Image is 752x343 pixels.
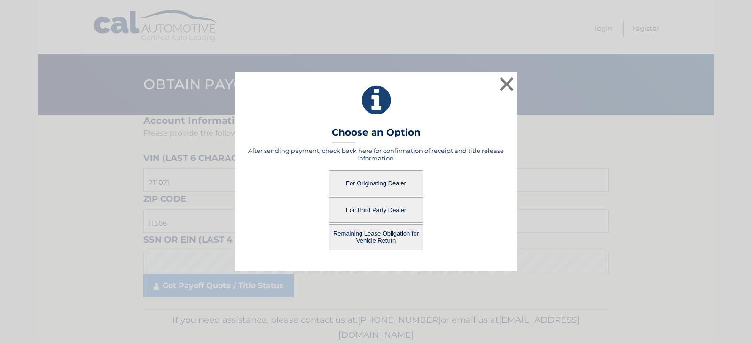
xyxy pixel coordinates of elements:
[329,224,423,250] button: Remaining Lease Obligation for Vehicle Return
[497,75,516,93] button: ×
[332,127,421,143] h3: Choose an Option
[329,170,423,196] button: For Originating Dealer
[247,147,505,162] h5: After sending payment, check back here for confirmation of receipt and title release information.
[329,197,423,223] button: For Third Party Dealer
